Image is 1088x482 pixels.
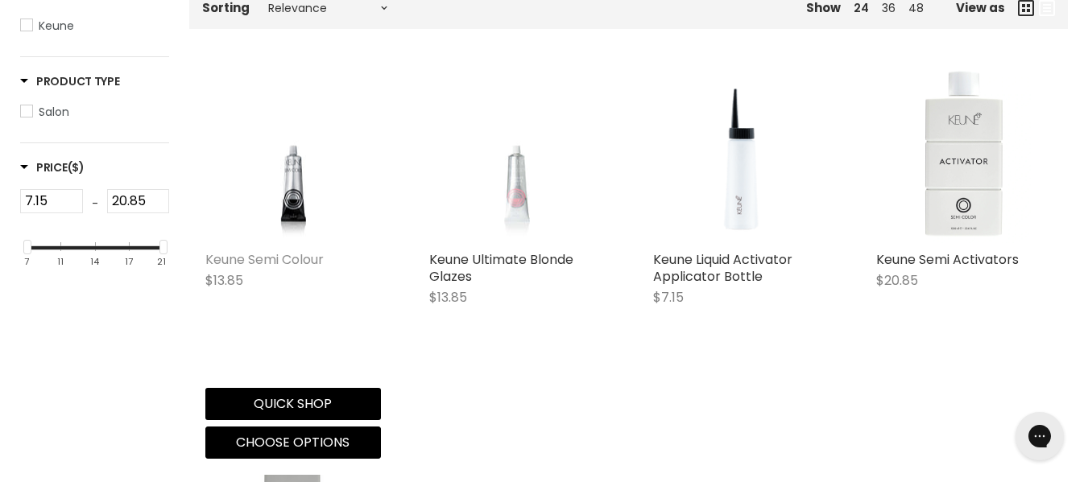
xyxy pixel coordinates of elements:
[205,388,381,420] button: Quick shop
[876,68,1052,243] a: Keune Semi Activators
[897,68,1031,243] img: Keune Semi Activators
[229,69,358,241] img: Keune Semi Colour
[39,18,74,34] span: Keune
[205,426,381,459] button: Choose options
[20,159,85,175] h3: Price($)
[57,257,64,267] div: 11
[83,189,107,218] div: -
[429,250,573,286] a: Keune Ultimate Blonde Glazes
[68,159,85,175] span: ($)
[653,250,792,286] a: Keune Liquid Activator Applicator Bottle
[876,271,918,290] span: $20.85
[653,288,684,307] span: $7.15
[876,250,1019,269] a: Keune Semi Activators
[157,257,166,267] div: 21
[429,288,467,307] span: $13.85
[236,433,350,451] span: Choose options
[205,250,324,269] a: Keune Semi Colour
[429,68,605,243] a: Keune Ultimate Blonde Glazes
[90,257,99,267] div: 14
[20,103,169,121] a: Salon
[202,1,250,14] label: Sorting
[1007,406,1072,466] iframe: Gorgias live chat messenger
[107,189,170,213] input: Max Price
[39,104,69,120] span: Salon
[125,257,133,267] div: 17
[453,69,581,241] img: Keune Ultimate Blonde Glazes
[20,73,120,89] h3: Product Type
[205,68,381,243] a: Keune Semi Colour
[20,17,169,35] a: Keune
[956,1,1005,14] span: View as
[205,271,243,290] span: $13.85
[20,159,85,175] span: Price
[20,189,83,213] input: Min Price
[24,257,29,267] div: 7
[653,68,829,243] img: Keune Liquid Activator Applicator Bottle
